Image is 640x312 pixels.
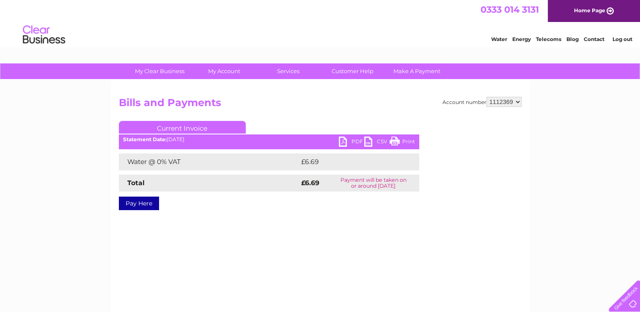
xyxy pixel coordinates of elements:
a: CSV [364,137,390,149]
b: Statement Date: [123,136,167,142]
strong: £6.69 [301,179,319,187]
a: Contact [584,36,604,42]
img: logo.png [22,22,66,48]
h2: Bills and Payments [119,97,522,113]
a: My Account [189,63,259,79]
a: Customer Help [318,63,387,79]
td: £6.69 [299,153,400,170]
strong: Total [127,179,145,187]
a: Energy [512,36,531,42]
div: Account number [442,97,522,107]
a: Telecoms [536,36,561,42]
a: 0333 014 3131 [481,4,539,15]
div: Clear Business is a trading name of Verastar Limited (registered in [GEOGRAPHIC_DATA] No. 3667643... [121,5,520,41]
div: [DATE] [119,137,419,142]
a: Log out [612,36,632,42]
td: Water @ 0% VAT [119,153,299,170]
a: Pay Here [119,197,159,210]
a: Current Invoice [119,121,246,134]
a: My Clear Business [125,63,195,79]
td: Payment will be taken on or around [DATE] [328,175,419,192]
a: Water [491,36,507,42]
a: Services [253,63,323,79]
a: Blog [566,36,579,42]
a: Make A Payment [382,63,452,79]
a: PDF [339,137,364,149]
a: Print [390,137,415,149]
